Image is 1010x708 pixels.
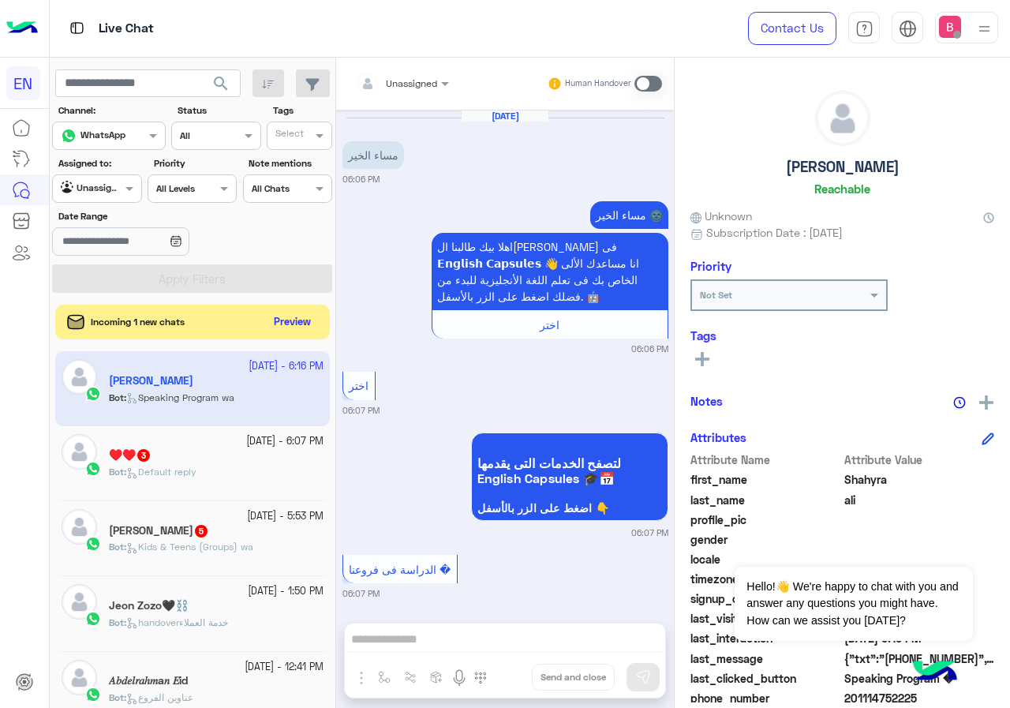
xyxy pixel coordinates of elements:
small: Human Handover [565,77,631,90]
img: userImage [939,16,961,38]
span: اختر [349,379,368,392]
span: phone_number [690,690,841,706]
small: [DATE] - 6:07 PM [246,434,324,449]
button: Preview [267,311,318,334]
span: signup_date [690,590,841,607]
span: profile_pic [690,511,841,528]
div: EN [6,66,40,100]
img: defaultAdmin.png [62,584,97,620]
img: WhatsApp [85,611,101,627]
span: Unknown [690,208,752,224]
img: tab [899,20,917,38]
span: last_message [690,650,841,667]
h6: Reachable [814,182,870,196]
span: {"txt":"+201203599998","t":4,"ti":"اتصل بنا"} [844,650,995,667]
img: notes [953,396,966,409]
label: Date Range [58,209,235,223]
span: last_clicked_button [690,670,841,687]
a: Contact Us [748,12,836,45]
span: Unassigned [386,77,437,89]
label: Assigned to: [58,156,140,170]
small: 06:06 PM [631,343,668,355]
h5: Jeon Zozo🖤⛓️ [109,599,189,612]
img: hulul-logo.png [907,645,963,700]
img: add [979,395,993,410]
b: : [109,541,126,553]
span: Subscription Date : [DATE] [706,224,843,241]
b: : [109,691,126,703]
span: Kids & Teens (Groups) wa [126,541,253,553]
small: [DATE] - 5:53 PM [247,509,324,524]
b: Not Set [700,289,732,301]
img: defaultAdmin.png [62,509,97,545]
h5: [PERSON_NAME] [786,158,900,176]
span: Incoming 1 new chats [91,315,185,329]
span: لتصفح الخدمات التى يقدمها English Capsules 🎓📅 [477,455,662,485]
h5: Àlaa yasser [109,524,209,538]
p: 4/10/2025, 6:06 PM [432,233,668,310]
span: gender [690,531,841,548]
span: locale [690,551,841,568]
span: Bot [109,691,124,703]
button: Apply Filters [52,264,332,293]
span: Bot [109,616,124,628]
b: : [109,616,126,628]
img: tab [67,18,87,38]
span: Shahyra [844,471,995,488]
img: WhatsApp [85,687,101,702]
label: Status [178,103,259,118]
img: WhatsApp [85,536,101,552]
span: عناوين الفروع [126,691,193,703]
img: profile [974,19,994,39]
span: الدراسة فى فروعنا � [349,563,451,576]
div: Select [273,126,304,144]
label: Note mentions [249,156,330,170]
span: handoverخدمة العملاء [126,616,228,628]
h6: Tags [690,328,994,343]
img: defaultAdmin.png [62,660,97,695]
span: Bot [109,541,124,553]
h5: 𝐴𝑏𝑑𝑒𝑙𝑟𝑎ℎ𝑚a𝑛 𝐸id [109,674,188,687]
span: ali [844,492,995,508]
span: Bot [109,466,124,478]
label: Priority [154,156,235,170]
p: 4/10/2025, 6:06 PM [342,141,404,169]
img: defaultAdmin.png [816,92,870,145]
h6: Attributes [690,430,746,444]
span: Attribute Name [690,451,841,468]
span: اختر [540,318,559,332]
p: Live Chat [99,18,154,39]
img: tab [855,20,873,38]
h6: [DATE] [462,111,548,122]
span: last_name [690,492,841,508]
span: last_visited_flow [690,610,841,627]
span: 3 [137,449,150,462]
img: defaultAdmin.png [62,434,97,470]
a: tab [848,12,880,45]
small: [DATE] - 12:41 PM [245,660,324,675]
h6: Notes [690,394,723,408]
span: search [211,74,230,93]
span: اضغط على الزر بالأسفل 👇 [477,502,662,515]
small: 06:07 PM [342,587,380,600]
small: 06:06 PM [342,173,380,185]
p: 4/10/2025, 6:06 PM [590,201,668,229]
span: timezone [690,571,841,587]
span: Speaking Program � [844,670,995,687]
span: Hello!👋 We're happy to chat with you and answer any questions you might have. How can we assist y... [735,567,972,641]
span: 5 [195,525,208,538]
small: [DATE] - 1:50 PM [248,584,324,599]
label: Channel: [58,103,164,118]
label: Tags [273,103,331,118]
button: Send and close [532,664,615,691]
small: 06:07 PM [342,404,380,417]
span: Attribute Value [844,451,995,468]
b: : [109,466,126,478]
span: 201114752225 [844,690,995,706]
h6: Priority [690,259,731,273]
img: WhatsApp [85,461,101,477]
span: Default reply [126,466,196,478]
h5: ♥️♥️ [109,448,151,462]
img: Logo [6,12,38,45]
small: 06:07 PM [631,526,668,539]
